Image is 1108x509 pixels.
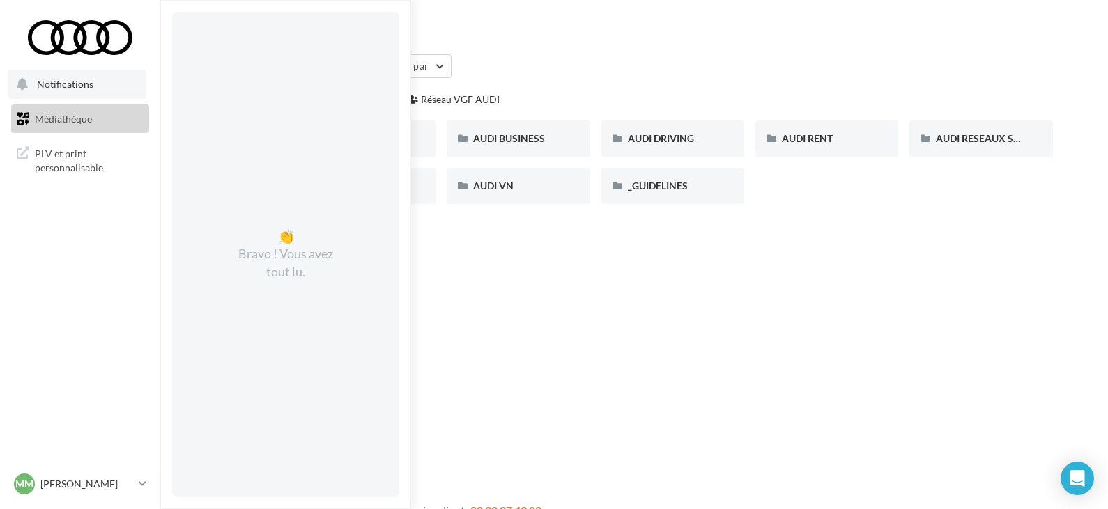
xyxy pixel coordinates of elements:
a: PLV et print personnalisable [8,139,152,180]
a: MM [PERSON_NAME] [11,471,149,497]
span: AUDI DRIVING [628,132,694,144]
button: Notifications [8,70,146,99]
span: AUDI RESEAUX SOCIAUX [936,132,1051,144]
span: Notifications [37,78,93,90]
span: PLV et print personnalisable [35,144,144,174]
div: Open Intercom Messenger [1061,462,1094,495]
div: Réseau VGF AUDI [421,93,500,107]
span: AUDI BUSINESS [473,132,545,144]
span: MM [15,477,33,491]
span: AUDI VN [473,180,514,191]
a: Médiathèque [8,104,152,134]
span: _GUIDELINES [628,180,688,191]
div: Médiathèque [177,22,1091,43]
p: [PERSON_NAME] [40,477,133,491]
span: AUDI RENT [782,132,833,144]
span: Médiathèque [35,113,92,125]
